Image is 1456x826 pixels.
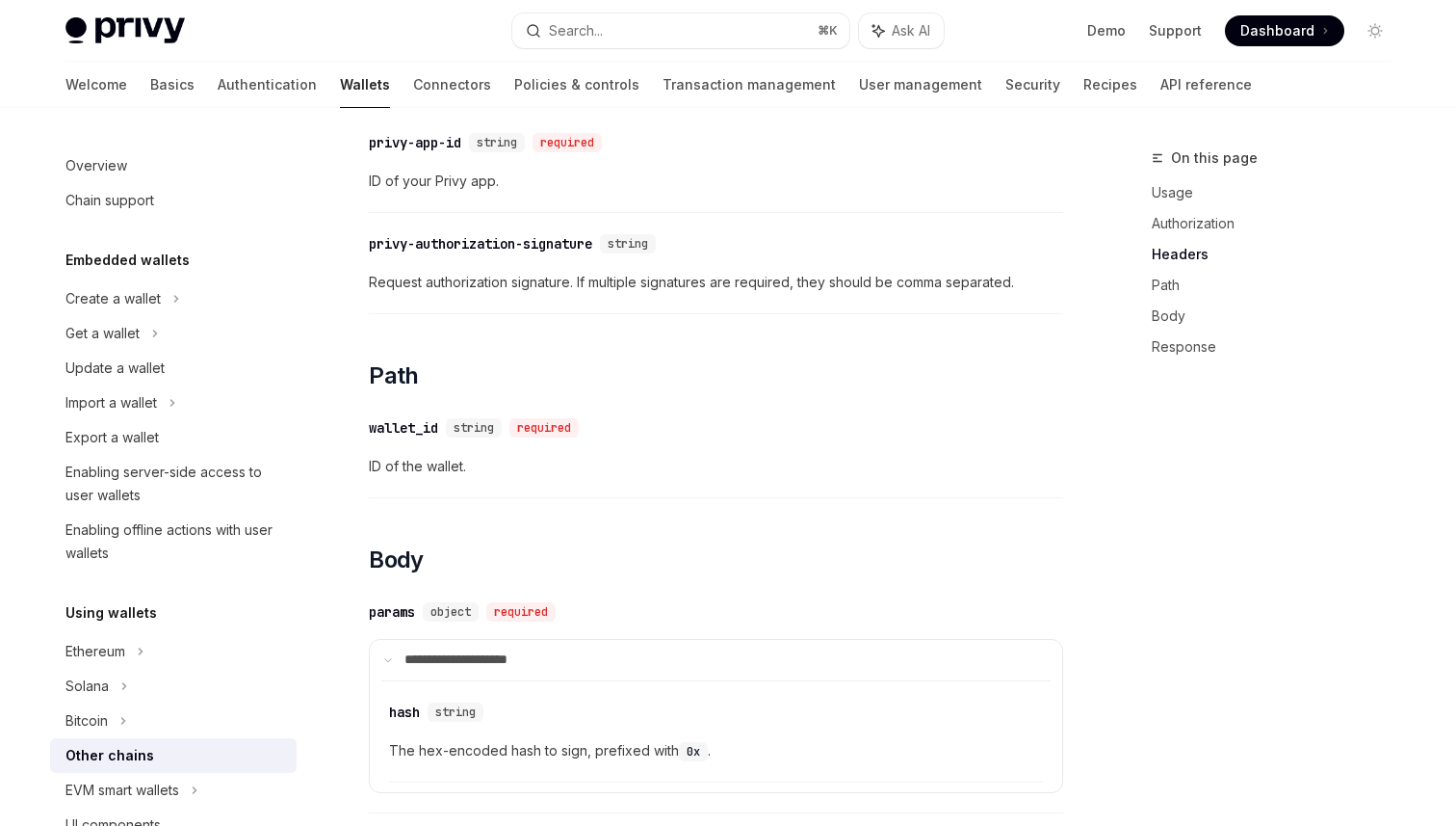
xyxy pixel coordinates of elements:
[1083,62,1137,108] a: Recipes
[369,360,419,391] span: Path
[486,602,556,622] div: required
[50,455,297,513] a: Enabling server-side access to user wallets
[369,271,1063,294] span: Request authorization signature. If multiple signatures are required, they should be comma separa...
[65,601,157,625] h5: Using wallets
[892,21,930,40] span: Ask AI
[1152,270,1406,301] a: Path
[65,322,140,345] div: Get a wallet
[65,709,108,733] div: Bitcoin
[65,744,154,767] div: Other chains
[859,62,982,108] a: User management
[1087,21,1126,40] a: Demo
[50,738,297,773] a: Other chains
[1149,21,1202,40] a: Support
[1360,15,1391,46] button: Toggle dark mode
[389,703,420,722] div: hash
[512,13,849,48] button: Search...⌘K
[1171,147,1258,170] span: On this page
[65,675,109,698] div: Solana
[65,287,161,310] div: Create a wallet
[50,420,297,455] a: Export a wallet
[430,604,471,620] span: object
[1152,239,1406,270] a: Headers
[340,62,390,108] a: Wallets
[413,62,491,108] a: Connectors
[514,62,639,108] a: Policies & controls
[369,234,592,253] div: privy-authorization-signature
[65,461,285,507] div: Enabling server-side access to user wallets
[65,17,185,44] img: light logo
[369,418,438,438] div: wallet_id
[389,739,1043,762] span: The hex-encoded hash to sign, prefixed with .
[1152,208,1406,239] a: Authorization
[1152,177,1406,208] a: Usage
[50,183,297,218] a: Chain support
[549,19,603,42] div: Search...
[369,133,461,152] div: privy-app-id
[218,62,317,108] a: Authentication
[65,640,125,663] div: Ethereum
[369,602,415,622] div: params
[1225,15,1344,46] a: Dashboard
[533,133,602,152] div: required
[435,705,476,720] span: string
[679,742,708,761] code: 0x
[608,236,648,252] span: string
[65,249,190,272] h5: Embedded wallets
[1005,62,1060,108] a: Security
[1240,21,1314,40] span: Dashboard
[1160,62,1252,108] a: API reference
[65,62,127,108] a: Welcome
[369,545,424,575] span: Body
[859,13,944,48] button: Ask AI
[65,154,127,177] div: Overview
[65,779,179,802] div: EVM smart wallets
[509,418,579,438] div: required
[477,135,517,150] span: string
[1152,332,1406,362] a: Response
[50,513,297,571] a: Enabling offline actions with user wallets
[369,455,1063,478] span: ID of the wallet.
[50,351,297,386] a: Update a wallet
[65,391,157,414] div: Import a wallet
[150,62,195,108] a: Basics
[663,62,836,108] a: Transaction management
[65,426,159,449] div: Export a wallet
[454,420,494,436] span: string
[50,148,297,183] a: Overview
[65,357,165,380] div: Update a wallet
[65,519,285,565] div: Enabling offline actions with user wallets
[1152,301,1406,332] a: Body
[818,23,838,39] span: ⌘ K
[369,170,1063,193] span: ID of your Privy app.
[65,189,154,212] div: Chain support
